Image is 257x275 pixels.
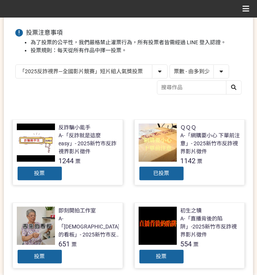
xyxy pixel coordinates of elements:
[76,158,81,164] span: 票
[59,132,119,156] div: A-「反詐就是這麼easy」- 2025新竹市反詐視界影片徵件
[181,132,241,156] div: A-「網購要小心 下單前注意」- 2025新竹市反詐視界影片徵件
[181,240,192,248] span: 554
[134,119,245,185] a: ＱＱＱA-「網購要小心 下單前注意」- 2025新竹市反詐視界影片徵件1142票已投票
[181,157,196,165] span: 1142
[156,253,167,259] span: 投票
[13,203,123,269] a: 即刻開拍工作室A-「[DEMOGRAPHIC_DATA]的看板」- 2025新竹市反詐視界影片徵件651票投票
[59,207,96,215] div: 即刻開拍工作室
[31,39,242,47] li: 為了投票的公平性，我們嚴格禁止灌票行為，所有投票者皆需經過 LINE 登入認證。
[59,240,70,248] span: 651
[26,29,63,36] span: 投票注意事項
[157,81,241,94] input: 搜尋作品
[59,124,91,132] div: 反詐騙小能手
[59,157,74,165] span: 1244
[197,158,203,164] span: 票
[31,47,242,55] li: 投票規則：每天從所有作品中擇一投票。
[34,170,45,176] span: 投票
[194,241,199,248] span: 票
[181,207,202,215] div: 初生之犢
[181,124,197,132] div: ＱＱＱ
[181,215,241,239] div: A-「直播背後的陷阱」-2025新竹市反詐視界影片徵件
[72,241,77,248] span: 票
[13,119,123,185] a: 反詐騙小能手A-「反詐就是這麼easy」- 2025新竹市反詐視界影片徵件1244票投票
[134,203,245,269] a: 初生之犢A-「直播背後的陷阱」-2025新竹市反詐視界影片徵件554票投票
[59,215,120,239] div: A-「[DEMOGRAPHIC_DATA]的看板」- 2025新竹市反詐視界影片徵件
[154,170,170,176] span: 已投票
[34,253,45,259] span: 投票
